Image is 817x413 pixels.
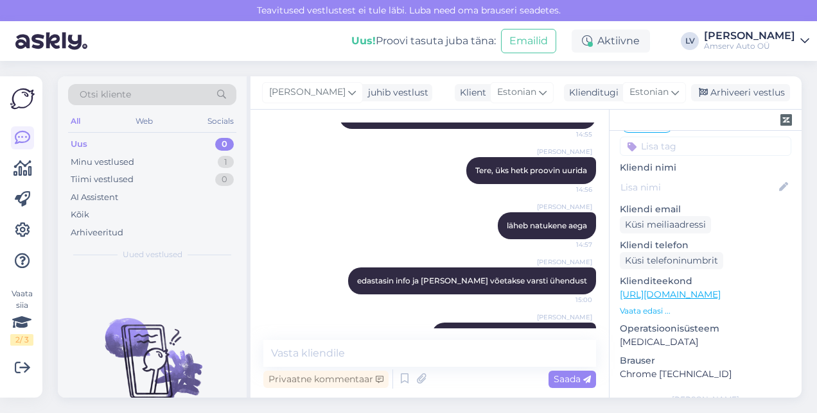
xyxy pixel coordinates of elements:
p: Brauser [620,354,791,367]
input: Lisa nimi [620,180,777,194]
div: Amserv Auto OÜ [704,41,795,51]
div: Arhiveeritud [71,226,123,239]
p: Kliendi nimi [620,161,791,174]
div: Minu vestlused [71,156,134,169]
img: Askly Logo [10,87,35,111]
b: Uus! [351,35,376,47]
span: 14:57 [544,240,592,249]
div: Kõik [71,208,89,221]
span: Otsi kliente [80,88,131,101]
span: [PERSON_NAME] [537,257,592,267]
div: Aktiivne [572,29,650,53]
div: Proovi tasuta juba täna: [351,33,496,49]
p: Vaata edasi ... [620,305,791,317]
div: Arhiveeri vestlus [691,84,790,101]
div: 1 [218,156,234,169]
p: [MEDICAL_DATA] [620,335,791,349]
span: [PERSON_NAME] [537,147,592,156]
img: No chats [58,295,247,410]
p: Kliendi email [620,203,791,216]
div: 2 / 3 [10,334,33,346]
div: Küsi telefoninumbrit [620,252,723,269]
div: juhib vestlust [363,86,428,99]
span: Tere, üks hetk proovin uurida [475,165,587,175]
a: [PERSON_NAME]Amserv Auto OÜ [704,31,809,51]
div: Web [133,113,155,130]
img: zendesk [780,114,792,126]
div: AI Assistent [71,191,118,204]
div: Küsi meiliaadressi [620,216,711,233]
div: Klient [455,86,486,99]
div: Privaatne kommentaar [263,371,389,388]
div: Vaata siia [10,288,33,346]
div: 0 [215,173,234,186]
input: Lisa tag [620,137,791,156]
span: 14:55 [544,130,592,139]
div: LV [681,32,699,50]
div: Uus [71,138,87,151]
span: Estonian [497,85,536,99]
button: Emailid [501,29,556,53]
span: 15:00 [544,295,592,305]
span: läheb natukene aega [507,221,587,230]
div: Socials [205,113,236,130]
span: [PERSON_NAME] [269,85,346,99]
span: Saada [554,373,591,385]
div: All [68,113,83,130]
span: [PERSON_NAME] [537,202,592,212]
span: Uued vestlused [123,249,182,260]
span: 14:56 [544,185,592,194]
span: Estonian [629,85,669,99]
div: [PERSON_NAME] [704,31,795,41]
a: [URL][DOMAIN_NAME] [620,289,721,300]
div: [PERSON_NAME] [620,394,791,405]
div: Tiimi vestlused [71,173,134,186]
p: Klienditeekond [620,274,791,288]
p: Operatsioonisüsteem [620,322,791,335]
p: Kliendi telefon [620,239,791,252]
span: [PERSON_NAME] [537,312,592,322]
div: 0 [215,138,234,151]
p: Chrome [TECHNICAL_ID] [620,367,791,381]
span: edastasin info ja [PERSON_NAME] võetakse varsti ühendust [357,276,587,285]
div: Klienditugi [564,86,619,99]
